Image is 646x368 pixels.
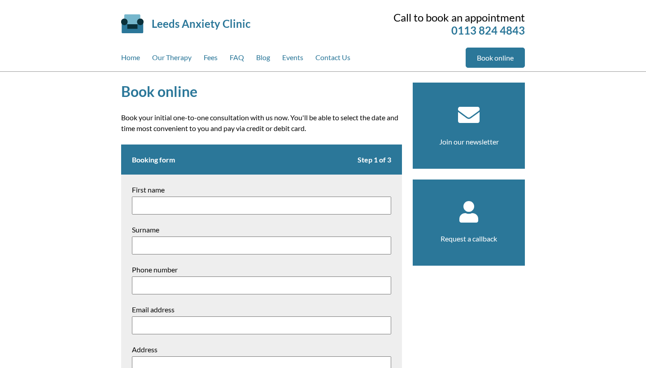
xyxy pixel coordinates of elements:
a: Fees [204,48,218,71]
a: Our Therapy [152,48,192,71]
a: Events [282,48,303,71]
label: First name [132,185,391,194]
a: Contact Us [315,48,350,71]
h2: Booking form [121,145,402,175]
label: Address [132,345,391,354]
a: Request a callback [441,234,497,243]
a: Leeds Anxiety Clinic [152,17,250,30]
a: Home [121,48,140,71]
span: Step 1 of 3 [358,155,391,164]
label: Surname [132,225,391,234]
a: 0113 824 4843 [451,24,525,37]
label: Phone number [132,265,391,274]
a: Join our newsletter [439,137,499,146]
a: Book online [466,48,525,68]
p: Book your initial one-to-one consultation with us now. You'll be able to select the date and time... [121,112,402,134]
a: FAQ [230,48,244,71]
label: Email address [132,305,391,314]
a: Blog [256,48,270,71]
h1: Book online [121,83,402,100]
